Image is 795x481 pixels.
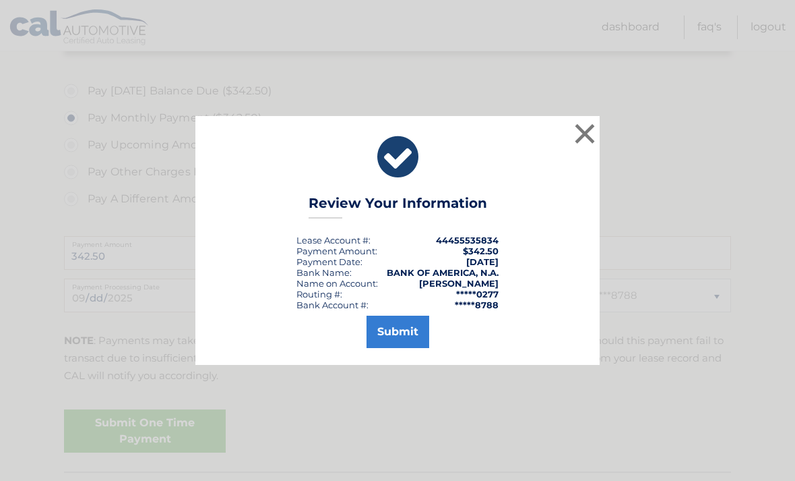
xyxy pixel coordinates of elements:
strong: 44455535834 [436,235,499,246]
strong: [PERSON_NAME] [419,278,499,289]
button: × [571,120,598,147]
span: [DATE] [466,256,499,267]
div: Bank Account #: [296,300,369,310]
div: Bank Name: [296,267,352,278]
div: : [296,256,362,267]
div: Payment Amount: [296,246,377,256]
h3: Review Your Information [309,195,487,219]
button: Submit [367,316,429,348]
span: Payment Date [296,256,360,267]
strong: BANK OF AMERICA, N.A. [387,267,499,278]
div: Name on Account: [296,278,378,289]
div: Lease Account #: [296,235,371,246]
span: $342.50 [463,246,499,256]
div: Routing #: [296,289,342,300]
